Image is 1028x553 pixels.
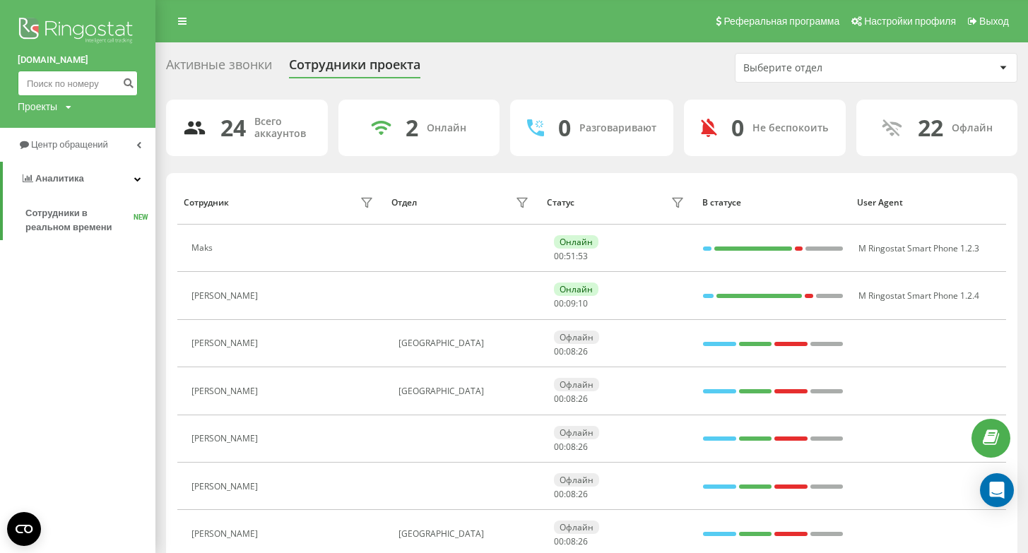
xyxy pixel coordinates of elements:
div: 0 [731,114,744,141]
div: Сотрудники проекта [289,57,420,79]
a: Аналитика [3,162,155,196]
div: : : [554,442,588,452]
div: : : [554,537,588,547]
div: : : [554,299,588,309]
div: Проекты [18,100,57,114]
div: Онлайн [554,235,598,249]
div: Open Intercom Messenger [980,473,1014,507]
span: 08 [566,441,576,453]
span: 26 [578,441,588,453]
button: Open CMP widget [7,512,41,546]
span: 10 [578,297,588,309]
div: Офлайн [554,521,599,534]
span: 51 [566,250,576,262]
span: 00 [554,441,564,453]
div: Сотрудник [184,198,229,208]
div: Всего аккаунтов [254,116,311,140]
div: [PERSON_NAME] [191,386,261,396]
div: : : [554,394,588,404]
span: 00 [554,297,564,309]
span: 00 [554,488,564,500]
div: Активные звонки [166,57,272,79]
div: User Agent [857,198,999,208]
a: Сотрудники в реальном времениNEW [25,201,155,240]
div: В статусе [702,198,844,208]
div: : : [554,251,588,261]
div: [PERSON_NAME] [191,434,261,444]
span: Настройки профиля [864,16,956,27]
div: : : [554,489,588,499]
div: Выберите отдел [743,62,912,74]
div: 0 [558,114,571,141]
div: : : [554,347,588,357]
span: 53 [578,250,588,262]
span: Выход [979,16,1009,27]
span: 08 [566,535,576,547]
div: Отдел [391,198,417,208]
span: 00 [554,250,564,262]
div: 2 [406,114,418,141]
span: 08 [566,345,576,357]
div: [GEOGRAPHIC_DATA] [398,386,532,396]
div: Не беспокоить [752,122,828,134]
img: Ringostat logo [18,14,138,49]
div: [GEOGRAPHIC_DATA] [398,529,532,539]
div: Онлайн [554,283,598,296]
span: 26 [578,345,588,357]
div: Офлайн [554,378,599,391]
span: 26 [578,535,588,547]
span: M Ringostat Smart Phone 1.2.4 [858,290,979,302]
span: Центр обращений [31,139,108,150]
span: 08 [566,393,576,405]
span: 09 [566,297,576,309]
span: 00 [554,535,564,547]
div: [PERSON_NAME] [191,482,261,492]
div: [PERSON_NAME] [191,291,261,301]
span: Реферальная программа [723,16,839,27]
div: 22 [918,114,943,141]
span: 08 [566,488,576,500]
span: Аналитика [35,173,84,184]
span: Сотрудники в реальном времени [25,206,134,234]
span: 26 [578,488,588,500]
div: [PERSON_NAME] [191,338,261,348]
div: [GEOGRAPHIC_DATA] [398,338,532,348]
div: Офлайн [554,473,599,487]
a: [DOMAIN_NAME] [18,53,138,67]
span: M Ringostat Smart Phone 1.2.3 [858,242,979,254]
input: Поиск по номеру [18,71,138,96]
div: Разговаривают [579,122,656,134]
span: 00 [554,393,564,405]
span: 00 [554,345,564,357]
div: 24 [220,114,246,141]
div: Онлайн [427,122,466,134]
span: 26 [578,393,588,405]
div: Maks [191,243,216,253]
div: Офлайн [554,426,599,439]
div: [PERSON_NAME] [191,529,261,539]
div: Офлайн [952,122,993,134]
div: Статус [547,198,574,208]
div: Офлайн [554,331,599,344]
